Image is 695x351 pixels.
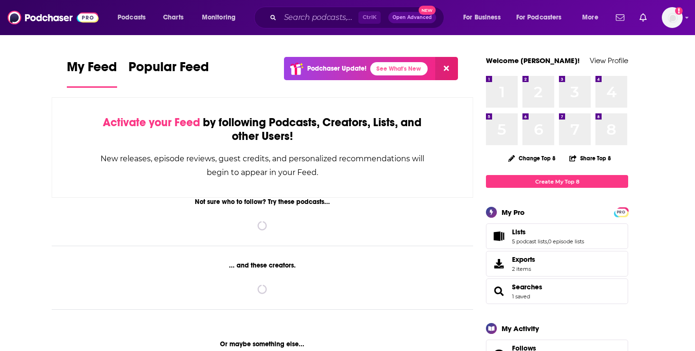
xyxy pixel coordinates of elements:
div: My Activity [502,324,539,333]
span: PRO [615,209,627,216]
a: Popular Feed [128,59,209,88]
div: Search podcasts, credits, & more... [263,7,453,28]
a: See What's New [370,62,428,75]
div: by following Podcasts, Creators, Lists, and other Users! [100,116,425,143]
button: open menu [510,10,576,25]
img: User Profile [662,7,683,28]
input: Search podcasts, credits, & more... [280,10,358,25]
p: Podchaser Update! [307,65,366,73]
span: Activate your Feed [103,115,200,129]
a: Lists [512,228,584,236]
a: Welcome [PERSON_NAME]! [486,56,580,65]
span: Ctrl K [358,11,381,24]
a: Charts [157,10,189,25]
a: My Feed [67,59,117,88]
span: Popular Feed [128,59,209,81]
a: Show notifications dropdown [612,9,628,26]
a: Searches [512,283,542,291]
a: Show notifications dropdown [636,9,650,26]
span: Exports [512,255,535,264]
div: Not sure who to follow? Try these podcasts... [52,198,473,206]
a: View Profile [590,56,628,65]
button: Share Top 8 [569,149,612,167]
button: Change Top 8 [503,152,561,164]
a: 0 episode lists [548,238,584,245]
span: , [547,238,548,245]
a: 5 podcast lists [512,238,547,245]
span: Logged in as roneledotsonRAD [662,7,683,28]
span: Monitoring [202,11,236,24]
a: PRO [615,208,627,215]
span: 2 items [512,266,535,272]
button: Show profile menu [662,7,683,28]
button: Open AdvancedNew [388,12,436,23]
span: For Business [463,11,501,24]
a: Create My Top 8 [486,175,628,188]
span: Podcasts [118,11,146,24]
a: Exports [486,251,628,277]
button: open menu [457,10,512,25]
span: Open Advanced [393,15,432,20]
a: 1 saved [512,293,530,300]
div: My Pro [502,208,525,217]
svg: Add a profile image [675,7,683,15]
div: ... and these creators. [52,261,473,269]
button: open menu [195,10,248,25]
span: For Podcasters [516,11,562,24]
a: Searches [489,285,508,298]
span: Searches [486,278,628,304]
span: New [419,6,436,15]
span: My Feed [67,59,117,81]
a: Lists [489,230,508,243]
span: Charts [163,11,183,24]
span: More [582,11,598,24]
div: New releases, episode reviews, guest credits, and personalized recommendations will begin to appe... [100,152,425,179]
span: Lists [512,228,526,236]
button: open menu [111,10,158,25]
span: Exports [489,257,508,270]
img: Podchaser - Follow, Share and Rate Podcasts [8,9,99,27]
div: Or maybe something else... [52,340,473,348]
button: open menu [576,10,610,25]
span: Lists [486,223,628,249]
